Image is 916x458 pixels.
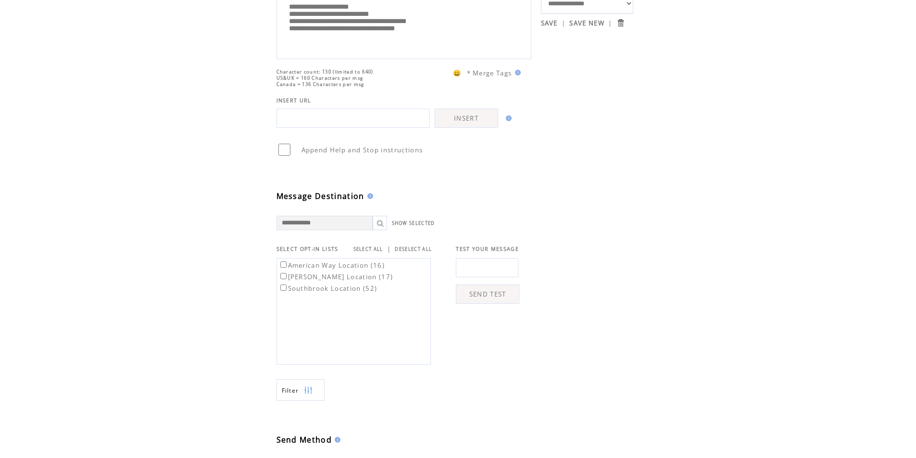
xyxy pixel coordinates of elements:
[503,115,512,121] img: help.gif
[392,220,435,226] a: SHOW SELECTED
[353,246,383,252] a: SELECT ALL
[541,19,558,27] a: SAVE
[276,97,312,104] span: INSERT URL
[278,284,377,293] label: Southbrook Location (52)
[278,261,385,270] label: American Way Location (16)
[276,434,332,445] span: Send Method
[616,18,625,27] input: Submit
[562,19,565,27] span: |
[276,69,374,75] span: Character count: 130 (limited to 640)
[395,246,432,252] a: DESELECT ALL
[280,273,287,279] input: [PERSON_NAME] Location (17)
[276,246,339,252] span: SELECT OPT-IN LISTS
[280,285,287,291] input: Southbrook Location (52)
[467,69,512,77] span: * Merge Tags
[278,272,393,281] label: [PERSON_NAME] Location (17)
[364,193,373,199] img: help.gif
[276,379,325,401] a: Filter
[608,19,612,27] span: |
[276,191,364,201] span: Message Destination
[453,69,462,77] span: 😀
[280,261,287,268] input: American Way Location (16)
[387,245,391,253] span: |
[301,146,423,154] span: Append Help and Stop instructions
[456,285,519,304] a: SEND TEST
[456,246,519,252] span: TEST YOUR MESSAGE
[276,81,364,87] span: Canada = 136 Characters per msg
[569,19,604,27] a: SAVE NEW
[276,75,364,81] span: US&UK = 160 Characters per msg
[304,380,313,401] img: filters.png
[435,109,498,128] a: INSERT
[282,386,299,395] span: Show filters
[512,70,521,75] img: help.gif
[332,437,340,443] img: help.gif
